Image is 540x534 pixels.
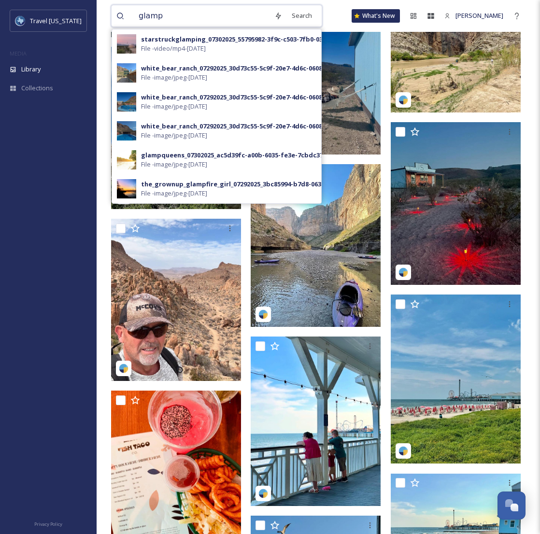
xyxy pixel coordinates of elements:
[117,92,136,112] img: 7af8646f-59ea-4975-8c00-cb722b4b3d9f.jpg
[141,102,207,111] span: File - image/jpeg - [DATE]
[134,5,270,27] input: Search your library
[117,121,136,141] img: 31ef345c-a942-4e95-b4dd-65e1be08f6ff.jpg
[398,446,408,456] img: snapsea-logo.png
[251,164,381,326] img: white_bear_ranch-17846743866556984.jpeg
[34,518,62,529] a: Privacy Policy
[111,219,241,381] img: white_bear_ranch-18385199440193471.jpeg
[141,131,207,140] span: File - image/jpeg - [DATE]
[15,16,25,26] img: images%20%281%29.jpeg
[141,180,399,189] div: the_grownup_glampfire_girl_07292025_3bc85994-b7d8-0634-c335-baf61e34229b.jpg
[455,11,503,20] span: [PERSON_NAME]
[117,179,136,198] img: e0a89db5-fff0-49a9-91bb-b259b32880d3.jpg
[440,6,508,25] a: [PERSON_NAME]
[398,95,408,105] img: snapsea-logo.png
[258,489,268,498] img: snapsea-logo.png
[21,65,41,74] span: Library
[141,93,363,102] div: white_bear_ranch_07292025_30d73c55-5c9f-20e7-4d6c-06084f680ecd.jpg
[391,295,521,464] img: roamgalveston-17893141656315582.jpeg
[34,521,62,527] span: Privacy Policy
[391,122,521,284] img: white_bear_ranch-18039798935416309.jpeg
[111,47,241,209] img: white_bear_ranch-17932613357966037.jpeg
[141,160,207,169] span: File - image/jpeg - [DATE]
[117,63,136,83] img: d9038d06-b8fb-4b1c-91ed-6e21f17a4359.jpg
[10,50,27,57] span: MEDIA
[21,84,53,93] span: Collections
[30,16,82,25] span: Travel [US_STATE]
[287,6,317,25] div: Search
[251,337,381,506] img: roamgalveston-18129200002456767.jpeg
[352,9,400,23] a: What's New
[398,267,408,277] img: snapsea-logo.png
[141,189,207,198] span: File - image/jpeg - [DATE]
[141,35,373,44] div: starstruckglamping_07302025_55795982-3f9c-c503-7fb0-0377054774eb.mp4
[117,34,136,54] img: c49198aa-2dde-4a3d-8902-2f2a7e954d98.jpg
[141,44,206,53] span: File - video/mp4 - [DATE]
[117,150,136,169] img: f4f5a241-5bf9-44c1-ab9a-61866daee0de.jpg
[141,122,363,131] div: white_bear_ranch_07292025_30d73c55-5c9f-20e7-4d6c-06084f680ecd.jpg
[258,309,268,319] img: snapsea-logo.png
[141,73,207,82] span: File - image/jpeg - [DATE]
[141,151,355,160] div: glampqueens_07302025_ac5d39fc-a00b-6035-fe3e-7cbdc37b74fb.jpg
[141,64,363,73] div: white_bear_ranch_07292025_30d73c55-5c9f-20e7-4d6c-06084f680ecd.jpg
[497,492,526,520] button: Open Chat
[119,364,128,373] img: snapsea-logo.png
